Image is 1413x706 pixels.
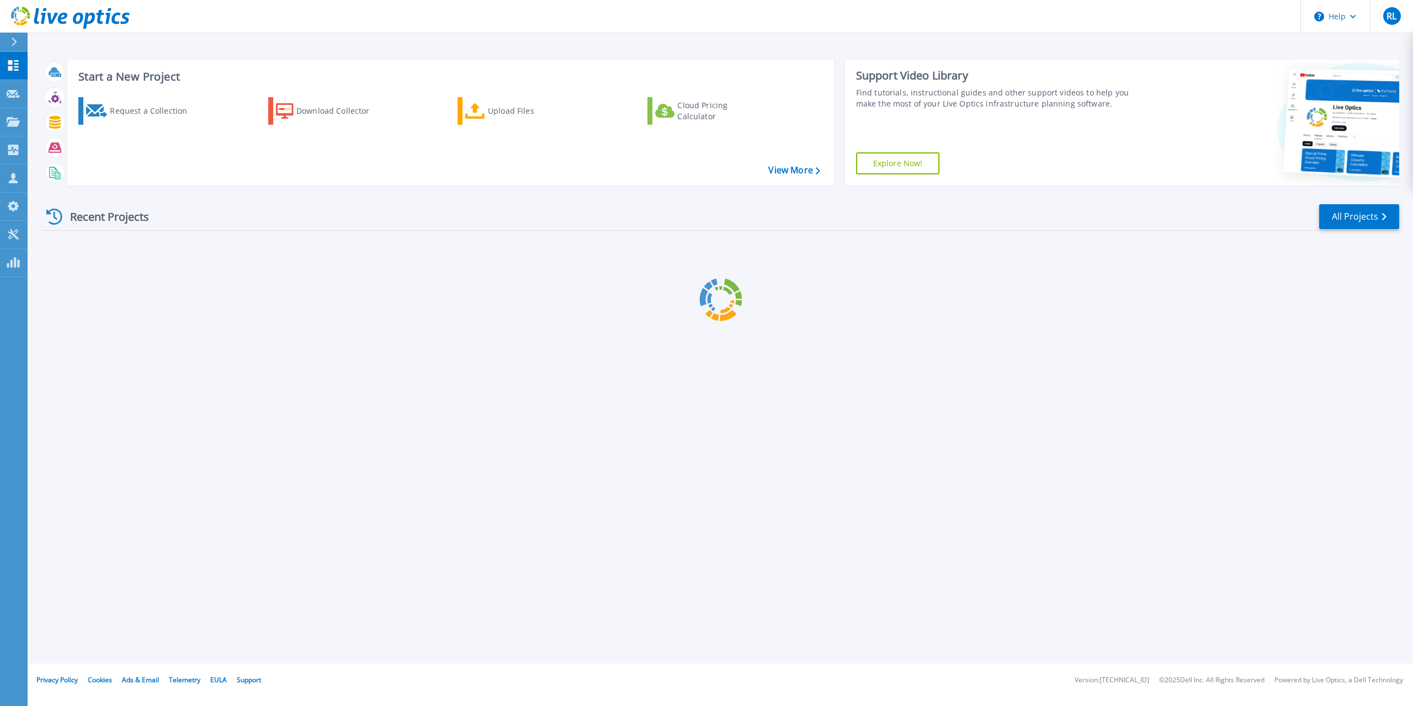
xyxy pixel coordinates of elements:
div: Download Collector [296,100,385,122]
a: Download Collector [268,97,391,125]
li: Version: [TECHNICAL_ID] [1075,677,1149,684]
div: Request a Collection [110,100,198,122]
a: Upload Files [458,97,581,125]
a: Request a Collection [78,97,201,125]
div: Upload Files [488,100,576,122]
a: EULA [210,675,227,684]
li: Powered by Live Optics, a Dell Technology [1274,677,1403,684]
a: Ads & Email [122,675,159,684]
div: Support Video Library [856,68,1143,83]
a: All Projects [1319,204,1399,229]
li: © 2025 Dell Inc. All Rights Reserved [1159,677,1265,684]
a: Cookies [88,675,112,684]
div: Find tutorials, instructional guides and other support videos to help you make the most of your L... [856,87,1143,109]
div: Cloud Pricing Calculator [677,100,766,122]
a: View More [768,165,820,176]
a: Privacy Policy [36,675,78,684]
a: Support [237,675,261,684]
div: Recent Projects [43,203,164,230]
h3: Start a New Project [78,71,820,83]
a: Cloud Pricing Calculator [647,97,771,125]
span: RL [1387,12,1396,20]
a: Explore Now! [856,152,940,174]
a: Telemetry [169,675,200,684]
